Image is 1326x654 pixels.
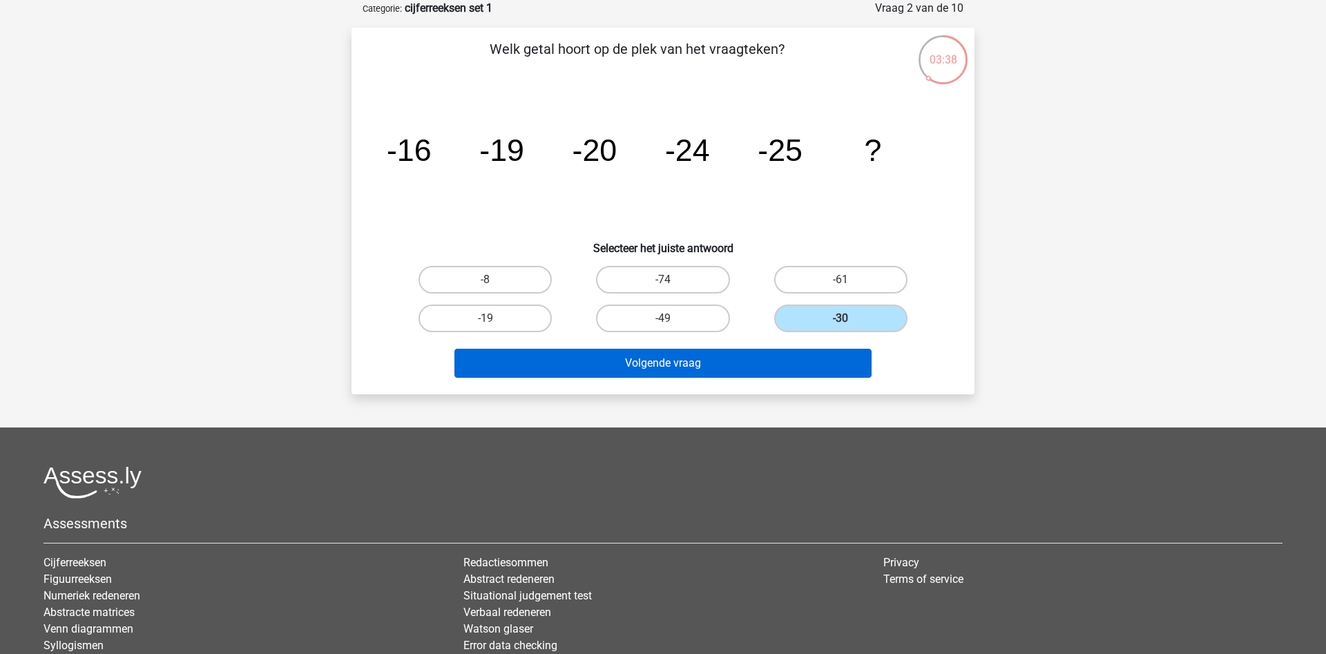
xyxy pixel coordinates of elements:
[44,622,133,635] a: Venn diagrammen
[363,3,402,14] small: Categorie:
[44,515,1282,532] h5: Assessments
[758,133,803,167] tspan: -25
[573,133,617,167] tspan: -20
[463,606,551,619] a: Verbaal redeneren
[883,573,963,586] a: Terms of service
[405,1,492,15] strong: cijferreeksen set 1
[44,606,135,619] a: Abstracte matrices
[463,573,555,586] a: Abstract redeneren
[44,639,104,652] a: Syllogismen
[864,133,881,167] tspan: ?
[463,639,557,652] a: Error data checking
[917,34,969,68] div: 03:38
[374,39,901,80] p: Welk getal hoort op de plek van het vraagteken?
[44,556,106,569] a: Cijferreeksen
[774,266,907,294] label: -61
[463,622,533,635] a: Watson glaser
[774,305,907,332] label: -30
[463,556,548,569] a: Redactiesommen
[665,133,710,167] tspan: -24
[419,266,552,294] label: -8
[479,133,524,167] tspan: -19
[596,266,729,294] label: -74
[454,349,872,378] button: Volgende vraag
[387,133,432,167] tspan: -16
[44,466,142,499] img: Assessly logo
[883,556,919,569] a: Privacy
[374,231,952,255] h6: Selecteer het juiste antwoord
[44,573,112,586] a: Figuurreeksen
[596,305,729,332] label: -49
[44,589,140,602] a: Numeriek redeneren
[463,589,592,602] a: Situational judgement test
[419,305,552,332] label: -19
